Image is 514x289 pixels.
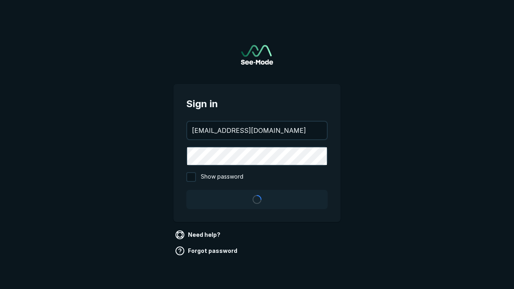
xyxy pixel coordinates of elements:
input: your@email.com [187,122,327,139]
a: Forgot password [173,244,241,257]
span: Show password [201,172,243,182]
img: See-Mode Logo [241,45,273,65]
a: Go to sign in [241,45,273,65]
span: Sign in [186,97,328,111]
a: Need help? [173,228,224,241]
